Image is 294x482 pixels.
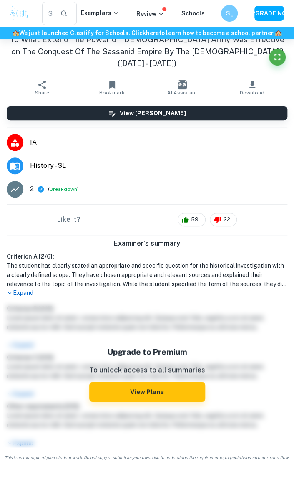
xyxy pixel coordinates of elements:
button: Share [7,76,77,99]
button: View [PERSON_NAME] [7,106,287,120]
img: AI Assistant [178,80,187,89]
button: Fullscreen [269,49,286,66]
button: Bookmark [77,76,147,99]
p: Review [136,9,164,18]
h6: View [PERSON_NAME] [120,109,186,118]
button: UPGRADE NOW [254,6,284,21]
span: This is an example of past student work. Do not copy or submit as your own. Use to understand the... [3,454,291,460]
button: AI Assistant [147,76,217,99]
button: View Plans [89,382,205,402]
a: Schools [181,10,204,17]
p: Expand [7,289,287,297]
input: Search for any exemplars... [42,2,53,25]
span: Bookmark [99,90,125,96]
span: 🏫 [275,30,282,36]
span: IA [30,137,287,147]
span: 22 [219,216,234,224]
span: ( ) [48,185,79,193]
button: Breakdown [50,185,77,193]
a: here [146,30,159,36]
h6: We just launched Clastify for Schools. Click to learn how to become a school partner. [2,28,292,38]
h6: S_ [225,9,234,18]
div: 22 [210,213,237,226]
p: Exemplars [80,8,119,18]
p: To unlock access to all summaries [89,365,205,375]
h1: To What Extend The Power of [DEMOGRAPHIC_DATA] Army Was Effective on The Conquest Of The Sassanid... [7,33,287,69]
span: 59 [186,216,203,224]
span: AI Assistant [167,90,197,96]
h6: Criterion A [ 2 / 6 ]: [7,252,287,261]
div: 59 [178,213,206,226]
span: Download [240,90,264,96]
button: S_ [221,5,238,22]
h6: Like it? [57,215,80,225]
img: Clastify logo [10,5,29,22]
span: Share [35,90,49,96]
h6: Examiner's summary [3,238,291,249]
span: 🏫 [12,30,19,36]
p: 2 [30,184,34,194]
span: History - SL [30,161,287,171]
h1: The student has clearly stated an appropriate and specific question for the historical investigat... [7,261,287,289]
h5: Upgrade to Premium [89,346,205,358]
button: Download [217,76,287,99]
